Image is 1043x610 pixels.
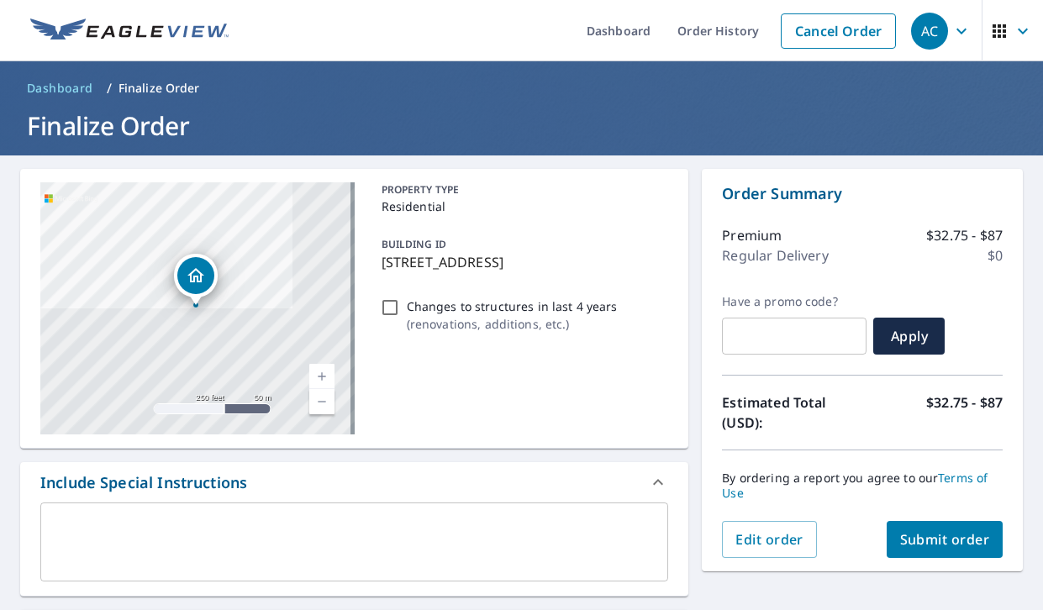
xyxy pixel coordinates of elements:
[174,254,218,306] div: Dropped pin, building 1, Residential property, 7496 W Chenango Pl Littleton, CO 80123
[781,13,896,49] a: Cancel Order
[309,389,334,414] a: Current Level 17, Zoom Out
[20,108,1023,143] h1: Finalize Order
[722,245,828,266] p: Regular Delivery
[873,318,945,355] button: Apply
[887,327,931,345] span: Apply
[722,470,988,501] a: Terms of Use
[119,80,200,97] p: Finalize Order
[900,530,990,549] span: Submit order
[309,364,334,389] a: Current Level 17, Zoom In
[722,225,782,245] p: Premium
[407,315,618,333] p: ( renovations, additions, etc. )
[735,530,803,549] span: Edit order
[40,471,247,494] div: Include Special Instructions
[20,462,688,502] div: Include Special Instructions
[722,182,1003,205] p: Order Summary
[722,471,1003,501] p: By ordering a report you agree to our
[382,237,446,251] p: BUILDING ID
[382,252,662,272] p: [STREET_ADDRESS]
[722,294,867,309] label: Have a promo code?
[926,392,1003,433] p: $32.75 - $87
[27,80,93,97] span: Dashboard
[887,521,1003,558] button: Submit order
[722,521,817,558] button: Edit order
[20,75,1023,102] nav: breadcrumb
[30,18,229,44] img: EV Logo
[107,78,112,98] li: /
[911,13,948,50] div: AC
[988,245,1003,266] p: $0
[407,297,618,315] p: Changes to structures in last 4 years
[382,182,662,197] p: PROPERTY TYPE
[382,197,662,215] p: Residential
[926,225,1003,245] p: $32.75 - $87
[20,75,100,102] a: Dashboard
[722,392,862,433] p: Estimated Total (USD):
